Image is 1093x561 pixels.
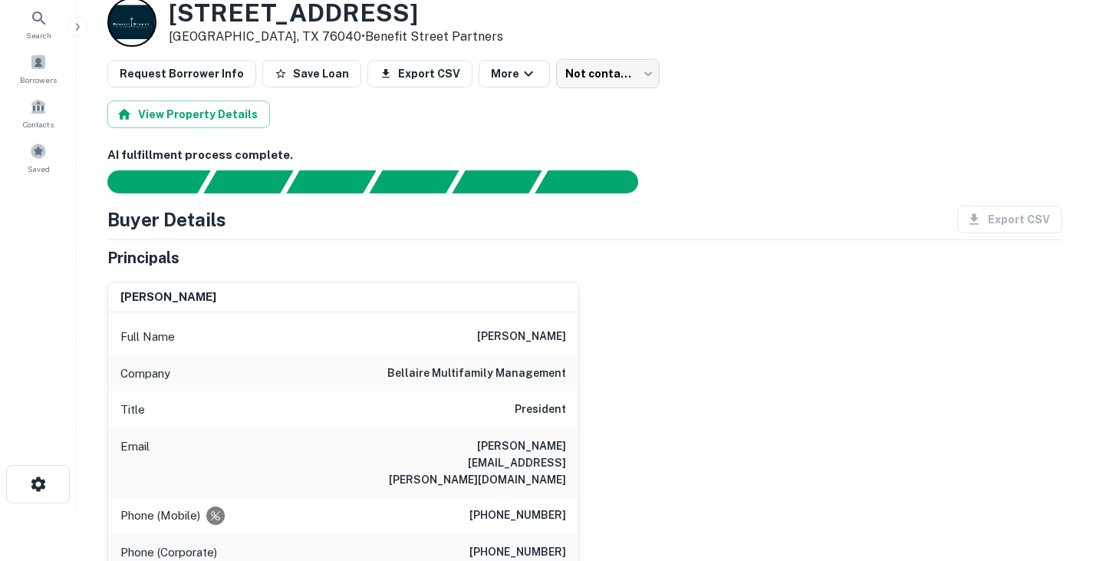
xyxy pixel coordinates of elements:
h6: [PERSON_NAME] [120,289,216,306]
button: View Property Details [107,101,270,128]
div: Sending borrower request to AI... [89,170,204,193]
p: Full Name [120,328,175,346]
button: Export CSV [367,60,472,87]
a: Borrowers [5,48,72,89]
div: Your request is received and processing... [203,170,293,193]
iframe: Chat Widget [1016,438,1093,512]
p: Title [120,401,145,419]
h6: [PHONE_NUMBER] [469,507,566,525]
span: Borrowers [20,74,57,86]
span: Contacts [23,118,54,130]
a: Contacts [5,92,72,134]
div: Principals found, AI now looking for contact information... [369,170,459,193]
a: Benefit Street Partners [365,29,503,44]
a: Saved [5,137,72,178]
a: Search [5,3,72,45]
button: Save Loan [262,60,361,87]
h6: [PERSON_NAME] [477,328,566,346]
p: [GEOGRAPHIC_DATA], TX 76040 • [169,28,503,46]
div: Principals found, still searching for contact information. This may take time... [452,170,542,193]
h4: Buyer Details [107,206,226,233]
h6: bellaire multifamily management [387,365,566,383]
span: Search [26,29,51,41]
button: Request Borrower Info [107,60,256,87]
div: Not contacted [556,59,660,88]
p: Email [120,437,150,488]
div: Documents found, AI parsing details... [286,170,376,193]
div: AI fulfillment process complete. [535,170,657,193]
h6: [PERSON_NAME][EMAIL_ADDRESS][PERSON_NAME][DOMAIN_NAME] [382,437,566,488]
p: Phone (Mobile) [120,507,200,525]
button: More [479,60,550,87]
div: Requests to not be contacted at this number [206,507,225,525]
h6: President [515,401,566,419]
h6: AI fulfillment process complete. [107,147,1062,164]
p: Company [120,365,170,383]
span: Saved [28,163,50,175]
h5: Principals [107,246,179,269]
